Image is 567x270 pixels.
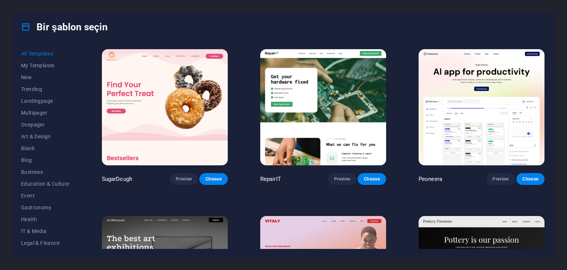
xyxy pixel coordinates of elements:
[21,110,69,116] span: Multipager
[21,178,69,190] button: Education & Culture
[260,175,281,183] p: RepairIT
[21,86,69,92] span: Trending
[21,225,69,237] button: IT & Media
[21,60,69,71] button: My Templates
[21,98,69,104] span: Landingpage
[21,142,69,154] button: Blank
[21,95,69,107] button: Landingpage
[21,51,69,57] span: All Templates
[21,119,69,131] button: Onepager
[21,216,69,222] span: Health
[21,213,69,225] button: Health
[328,173,356,185] button: Preview
[176,176,192,182] span: Preview
[199,173,227,185] button: Choose
[21,181,69,187] span: Education & Culture
[334,176,350,182] span: Preview
[21,166,69,178] button: Business
[21,240,69,246] span: Legal & Finance
[21,202,69,213] button: Gastronomy
[364,176,380,182] span: Choose
[21,237,69,249] button: Legal & Finance
[21,205,69,210] span: Gastronomy
[37,21,108,33] font: Bir şablon seçin
[260,49,386,165] img: RepairIT
[516,173,544,185] button: Choose
[21,107,69,119] button: Multipager
[21,145,69,151] span: Blank
[21,74,69,80] span: New
[21,63,69,68] span: My Templates
[419,175,442,183] p: Peoneera
[522,176,539,182] span: Choose
[102,49,228,165] img: SugarDough
[21,169,69,175] span: Business
[21,83,69,95] button: Trending
[170,173,198,185] button: Preview
[358,173,386,185] button: Choose
[487,173,515,185] button: Preview
[492,176,509,182] span: Preview
[21,131,69,142] button: Art & Design
[21,71,69,83] button: New
[21,134,69,139] span: Art & Design
[205,176,221,182] span: Choose
[21,48,69,60] button: All Templates
[21,228,69,234] span: IT & Media
[21,157,69,163] span: Blog
[21,154,69,166] button: Blog
[21,190,69,202] button: Event
[21,122,69,128] span: Onepager
[102,175,132,183] p: SugarDough
[21,193,69,199] span: Event
[419,49,544,165] img: Peoneera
